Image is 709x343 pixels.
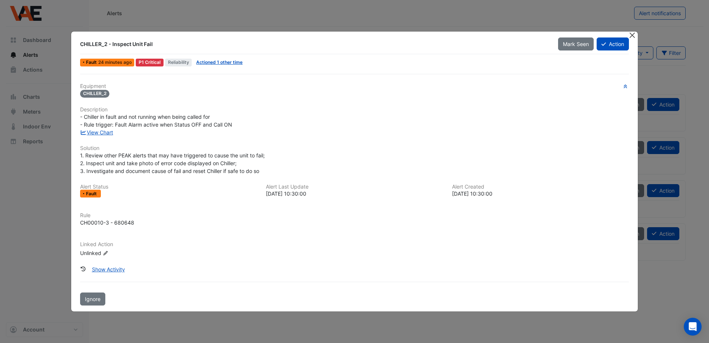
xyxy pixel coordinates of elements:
[103,251,108,256] fa-icon: Edit Linked Action
[165,59,192,66] span: Reliability
[452,190,629,197] div: [DATE] 10:30:00
[80,83,629,89] h6: Equipment
[80,241,629,248] h6: Linked Action
[597,37,629,50] button: Action
[87,263,130,276] button: Show Activity
[80,152,266,174] span: 1. Review other PEAK alerts that may have triggered to cause the unit to fail; 2. Inspect unit an...
[80,184,257,190] h6: Alert Status
[85,296,100,302] span: Ignore
[266,190,443,197] div: [DATE] 10:30:00
[86,60,98,65] span: Fault
[80,145,629,151] h6: Solution
[80,40,549,48] div: CHILLER_2 - Inspect Unit Fail
[452,184,629,190] h6: Alert Created
[136,59,164,66] div: P1 Critical
[80,114,232,128] span: - Chiller in fault and not running when being called for - Rule trigger: Fault Alarm active when ...
[196,59,243,65] a: Actioned 1 other time
[558,37,594,50] button: Mark Seen
[684,318,702,336] div: Open Intercom Messenger
[80,293,105,306] button: Ignore
[80,107,629,113] h6: Description
[80,129,113,135] a: View Chart
[80,90,109,98] span: CHILLER_2
[80,212,629,219] h6: Rule
[629,32,636,39] button: Close
[266,184,443,190] h6: Alert Last Update
[563,41,589,47] span: Mark Seen
[86,192,98,196] span: Fault
[80,219,134,226] div: CH00010-3 - 680648
[80,249,169,257] div: Unlinked
[98,59,132,65] span: Tue 26-Aug-2025 10:30 AEST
